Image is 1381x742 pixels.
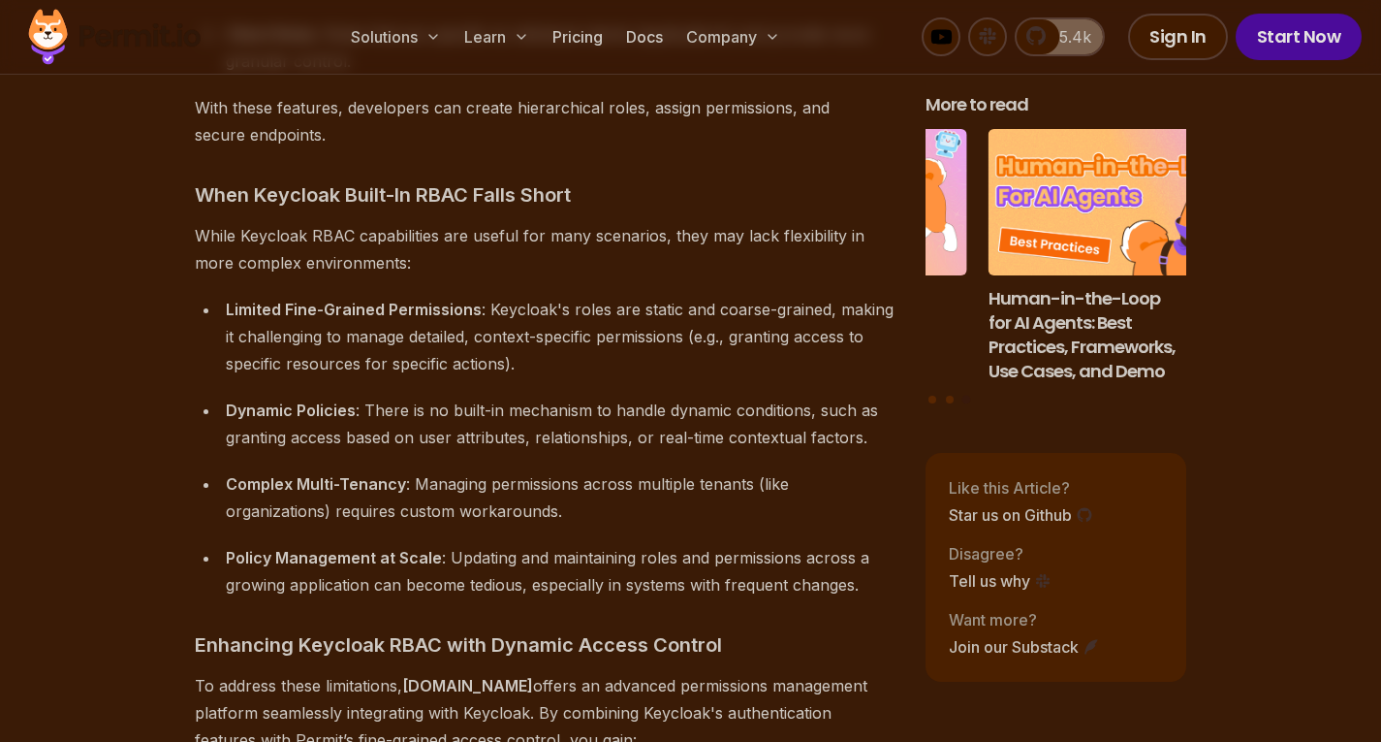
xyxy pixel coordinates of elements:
a: Docs [618,17,671,56]
h3: Enhancing Keycloak RBAC with Dynamic Access Control [195,629,895,661]
span: 5.4k [1048,25,1091,48]
div: : There is no built-in mechanism to handle dynamic conditions, such as granting access based on u... [226,397,895,451]
h2: More to read [926,93,1187,117]
p: Want more? [949,608,1100,631]
img: Why JWTs Can’t Handle AI Agent Access [706,129,967,276]
a: Join our Substack [949,635,1100,659]
a: Pricing [545,17,611,56]
div: : Updating and maintaining roles and permissions across a growing application can become tedious,... [226,544,895,598]
p: Like this Article? [949,476,1093,500]
a: 5.4k [1015,17,1105,56]
a: Tell us why [949,569,1051,593]
a: Human-in-the-Loop for AI Agents: Best Practices, Frameworks, Use Cases, and DemoHuman-in-the-Loop... [989,129,1250,384]
button: Solutions [343,17,449,56]
strong: Complex Multi-Tenancy [226,474,406,494]
div: : Managing permissions across multiple tenants (like organizations) requires custom workarounds. [226,470,895,525]
button: Go to slide 3 [962,396,971,404]
button: Go to slide 1 [928,396,936,403]
a: Sign In [1128,14,1228,60]
strong: Limited Fine-Grained Permissions [226,300,482,319]
h3: When Keycloak Built-In RBAC Falls Short [195,179,895,210]
button: Learn [456,17,537,56]
p: Disagree? [949,542,1051,565]
p: While Keycloak RBAC capabilities are useful for many scenarios, they may lack flexibility in more... [195,222,895,276]
h3: Why JWTs Can’t Handle AI Agent Access [706,287,967,336]
div: : Keycloak's roles are static and coarse-grained, making it challenging to manage detailed, conte... [226,296,895,377]
a: Start Now [1236,14,1363,60]
a: Star us on Github [949,503,1093,527]
img: Permit logo [19,4,209,70]
li: 3 of 3 [989,129,1250,384]
strong: [DOMAIN_NAME] [402,676,533,695]
li: 2 of 3 [706,129,967,384]
strong: Dynamic Policies [226,401,356,420]
button: Go to slide 2 [946,396,954,403]
button: Company [678,17,788,56]
div: Posts [926,129,1187,407]
strong: Policy Management at Scale [226,548,442,567]
h3: Human-in-the-Loop for AI Agents: Best Practices, Frameworks, Use Cases, and Demo [989,287,1250,383]
p: With these features, developers can create hierarchical roles, assign permissions, and secure end... [195,94,895,148]
img: Human-in-the-Loop for AI Agents: Best Practices, Frameworks, Use Cases, and Demo [989,129,1250,276]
